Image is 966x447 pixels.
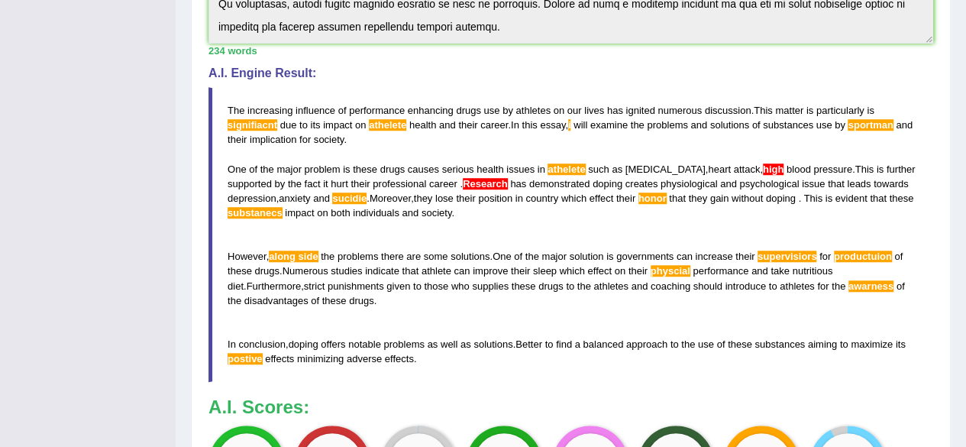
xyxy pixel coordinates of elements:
[538,164,545,175] span: in
[889,193,913,204] span: these
[716,338,725,350] span: of
[698,338,714,350] span: use
[299,134,311,145] span: for
[369,119,406,131] span: Possible spelling mistake found. (did you mean: athlete)
[625,164,706,175] span: [MEDICAL_DATA]
[780,280,815,292] span: athletes
[816,119,832,131] span: use
[874,178,909,189] span: towards
[522,119,537,131] span: this
[409,119,436,131] span: health
[435,193,454,204] span: lose
[385,353,414,364] span: effects
[894,251,903,262] span: of
[349,295,374,306] span: drugs
[429,178,457,189] span: career
[493,251,512,262] span: One
[771,265,790,277] span: take
[554,105,564,116] span: on
[439,119,456,131] span: and
[766,193,796,204] span: doping
[583,338,623,350] span: balanced
[228,251,267,262] span: However
[819,251,831,262] span: for
[739,178,799,189] span: psychological
[590,193,614,204] span: effect
[442,164,474,175] span: serious
[573,119,587,131] span: will
[458,119,477,131] span: their
[408,164,439,175] span: causes
[254,265,279,277] span: drugs
[606,251,613,262] span: is
[625,105,654,116] span: ignited
[283,265,328,277] span: Numerous
[588,164,609,175] span: such
[626,338,667,350] span: approach
[693,265,748,277] span: performance
[247,280,302,292] span: Furthermore
[321,251,334,262] span: the
[693,280,722,292] span: should
[228,353,263,364] span: Possible spelling mistake found. (did you mean: positive)
[338,105,347,116] span: of
[473,338,512,350] span: solutions
[472,280,509,292] span: supplies
[313,193,330,204] span: and
[299,119,308,131] span: to
[473,265,508,277] span: improve
[247,105,292,116] span: increasing
[413,280,422,292] span: to
[463,178,508,189] span: Add a space between sentences. (did you mean: Research)
[754,105,773,116] span: This
[383,338,424,350] span: problems
[529,178,590,189] span: demonstrated
[867,105,874,116] span: is
[525,193,558,204] span: country
[511,119,519,131] span: In
[735,251,754,262] span: their
[847,178,871,189] span: leads
[540,119,565,131] span: essay
[512,280,536,292] span: these
[752,119,761,131] span: of
[708,164,731,175] span: heart
[803,193,822,204] span: This
[796,193,799,204] span: Don’t put a space before the full stop. (did you mean: .)
[351,164,354,175] span: Possible typo: you repeated a whitespace (did you mean: )
[568,119,571,131] span: The personal pronoun “I” should be uppercase. (did you mean: I)
[561,193,586,204] span: which
[834,251,892,262] span: Possible spelling mistake found. (did you mean: production)
[544,338,553,350] span: to
[661,178,717,189] span: physiological
[228,178,272,189] span: supported
[587,265,612,277] span: effect
[525,251,539,262] span: the
[510,178,526,189] span: has
[460,338,471,350] span: as
[208,87,933,382] blockquote: . . , . , . , . , . , . . . , . , . .
[560,265,585,277] span: which
[725,280,765,292] span: introduce
[299,251,318,262] span: Did you mean “alongside”?
[511,265,530,277] span: their
[515,105,551,116] span: athletes
[414,193,433,204] span: they
[832,280,845,292] span: the
[348,338,381,350] span: notable
[460,178,463,189] span: Don’t put a space before the full stop. (did you mean: .)
[612,164,622,175] span: as
[457,178,460,189] span: Don’t put a space before the full stop. (did you mean: .)
[584,105,604,116] span: lives
[260,164,274,175] span: the
[317,207,328,219] span: on
[556,338,572,350] span: find
[228,295,241,306] span: the
[855,164,874,175] span: This
[835,119,845,131] span: by
[296,251,299,262] span: Did you mean “alongside”?
[365,265,399,277] span: indicate
[502,105,513,116] span: by
[280,119,297,131] span: due
[567,105,582,116] span: our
